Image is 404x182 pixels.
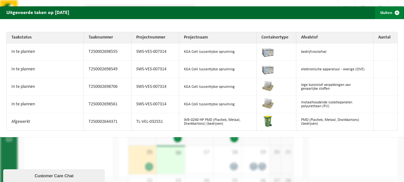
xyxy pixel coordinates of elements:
td: metaalhoudende isolatiepanelen polyurethaan (PU) [296,96,374,113]
td: SWS-VES-007314 [131,43,179,61]
td: TL-VEL-032551 [131,113,179,130]
img: WB-0240-HPE-GN-50 [261,115,274,128]
td: WB-0240-HP PMD (Plastiek, Metaal, Drankkartons) (bedrijven) [179,113,256,130]
th: Taaknummer [84,32,131,43]
th: Taakstatus [7,32,84,43]
img: PB-LB-0680-HPE-GY-11 [261,45,274,58]
td: elektronische apparatuur - overige (OVE) [296,61,374,78]
th: Projectnummer [131,32,179,43]
iframe: chat widget [3,168,106,182]
img: LP-PA-00000-WDN-11 [261,97,274,110]
td: In te plannen [7,43,84,61]
td: T250002698549 [84,61,131,78]
td: SWS-VES-007314 [131,61,179,78]
td: SWS-VES-007314 [131,78,179,96]
th: Containertype [257,32,296,43]
td: KGA Colli tussentijdse opruiming [179,96,256,113]
td: KGA Colli tussentijdse opruiming [179,78,256,96]
td: T250002698555 [84,43,131,61]
td: lege kunststof verpakkingen van gevaarlijke stoffen [296,78,374,96]
td: KGA Colli tussentijdse opruiming [179,43,256,61]
th: Afvalstof [296,32,374,43]
th: Projectnaam [179,32,256,43]
td: In te plannen [7,78,84,96]
td: T250002698561 [84,96,131,113]
img: PB-LB-0680-HPE-GY-11 [261,62,274,75]
img: LP-PA-00000-WDN-11 [261,80,274,93]
td: Afgewerkt [7,113,84,130]
td: In te plannen [7,96,84,113]
td: SWS-VES-007314 [131,96,179,113]
button: Sluiten [375,6,403,19]
td: T250002644371 [84,113,131,130]
th: Aantal [374,32,397,43]
td: KGA Colli tussentijdse opruiming [179,61,256,78]
td: T250002698706 [84,78,131,96]
td: PMD (Plastiek, Metaal, Drankkartons) (bedrijven) [296,113,374,130]
td: bedrijfsrestafval [296,43,374,61]
td: In te plannen [7,61,84,78]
